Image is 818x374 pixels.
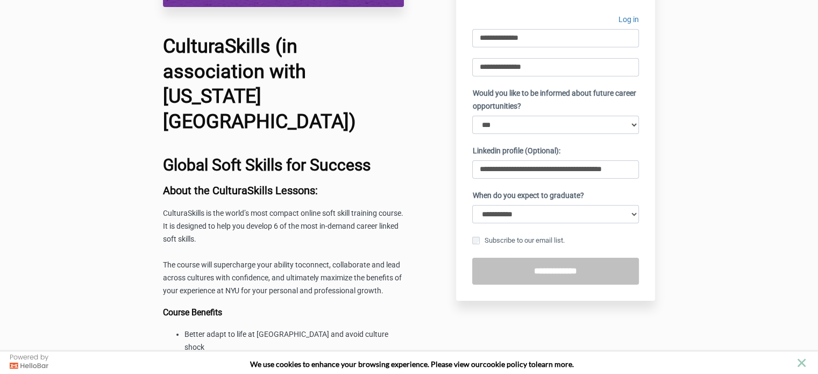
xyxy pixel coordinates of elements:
[472,145,560,158] label: Linkedin profile (Optional):
[472,87,639,113] label: Would you like to be informed about future career opportunities?
[472,189,584,202] label: When do you expect to graduate?
[483,359,527,369] a: cookie policy
[472,235,564,246] label: Subscribe to our email list.
[536,359,574,369] span: learn more.
[163,260,302,269] span: The course will supercharge your ability to
[472,237,480,244] input: Subscribe to our email list.
[184,330,388,351] span: Better adapt to life at [GEOGRAPHIC_DATA] and avoid culture shock
[163,260,402,295] span: connect, collaborate and lead across cultures with confidence, and ultimately maximize the benefi...
[163,34,404,135] h1: CulturaSkills (in association with [US_STATE][GEOGRAPHIC_DATA])
[163,307,222,317] b: Course Benefits
[163,156,371,174] b: Global Soft Skills for Success
[250,359,483,369] span: We use cookies to enhance your browsing experience. Please view our
[795,356,808,370] button: close
[529,359,536,369] strong: to
[163,185,404,196] h3: About the CulturaSkills Lessons:
[163,209,403,243] span: CulturaSkills is the world’s most compact online soft skill training course. It is designed to he...
[618,13,639,29] a: Log in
